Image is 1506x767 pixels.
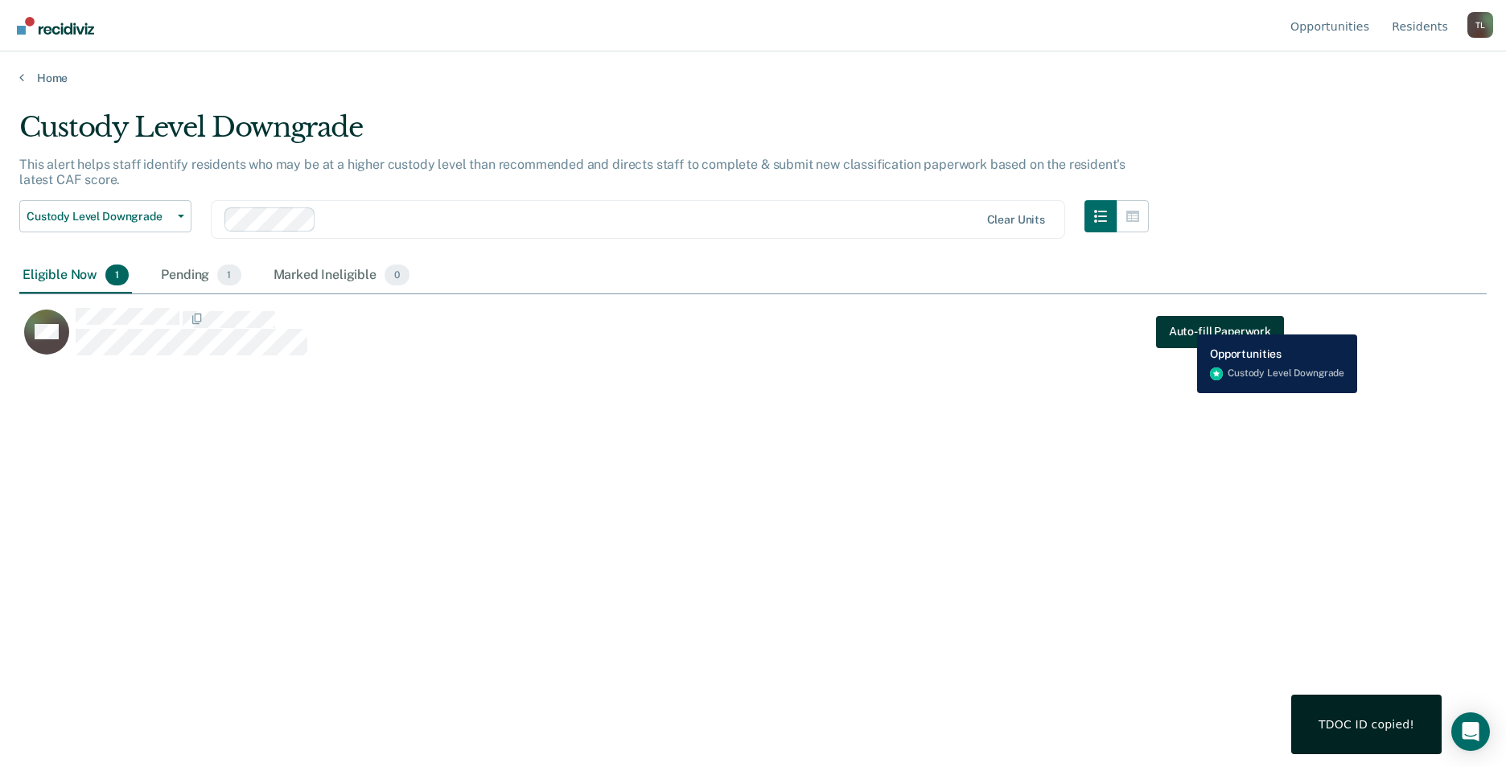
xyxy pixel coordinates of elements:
button: Profile dropdown button [1467,12,1493,38]
div: TDOC ID copied! [1319,717,1414,732]
div: Eligible Now1 [19,258,132,293]
img: Recidiviz [17,17,94,35]
p: This alert helps staff identify residents who may be at a higher custody level than recommended a... [19,157,1125,187]
button: Custody Level Downgrade [19,200,191,232]
span: 1 [217,265,241,285]
span: 1 [105,265,129,285]
span: 0 [385,265,409,285]
div: CaseloadOpportunityCell-00467536 [19,307,1303,371]
div: T L [1467,12,1493,38]
a: Home [19,71,1487,85]
div: Custody Level Downgrade [19,111,1149,157]
button: Auto-fill Paperwork [1156,315,1284,347]
div: Pending1 [158,258,244,293]
span: Custody Level Downgrade [27,210,171,224]
a: Navigate to form link [1156,315,1284,347]
div: Clear units [987,213,1046,227]
div: Marked Ineligible0 [270,258,414,293]
div: Open Intercom Messenger [1451,712,1490,751]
